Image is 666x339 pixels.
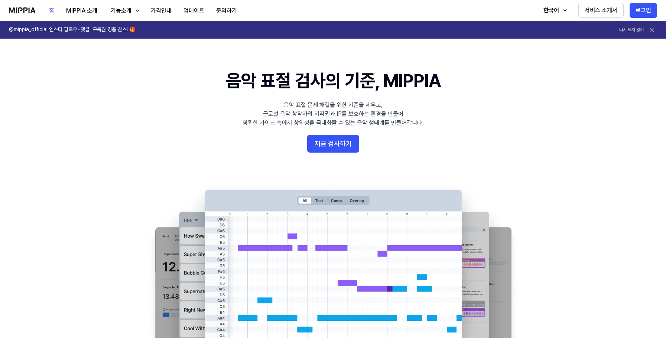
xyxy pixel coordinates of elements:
[210,3,243,18] button: 문의하기
[578,3,624,18] button: 서비스 소개서
[9,7,36,13] img: logo
[178,0,210,21] a: 업데이트
[630,3,657,18] button: 로그인
[43,0,60,21] a: 홈
[103,3,145,18] button: 기능소개
[542,6,561,15] div: 한국어
[178,3,210,18] button: 업데이트
[109,6,133,15] div: 기능소개
[145,3,178,18] button: 가격안내
[60,3,103,18] button: MIPPIA 소개
[9,26,136,33] h1: @mippia_official 인스타 팔로우+댓글, 구독권 경품 찬스! 🎁
[226,68,440,93] h1: 음악 표절 검사의 기준, MIPPIA
[536,3,572,18] button: 한국어
[140,182,526,338] img: main Image
[43,3,60,18] button: 홈
[619,27,644,33] button: 다시 보지 않기
[307,135,359,153] button: 지금 검사하기
[243,101,424,127] div: 음악 표절 문제 해결을 위한 기준을 세우고, 글로벌 음악 창작자의 저작권과 IP를 보호하는 환경을 만들어 명확한 가이드 속에서 창의성을 극대화할 수 있는 음악 생태계를 만들어...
